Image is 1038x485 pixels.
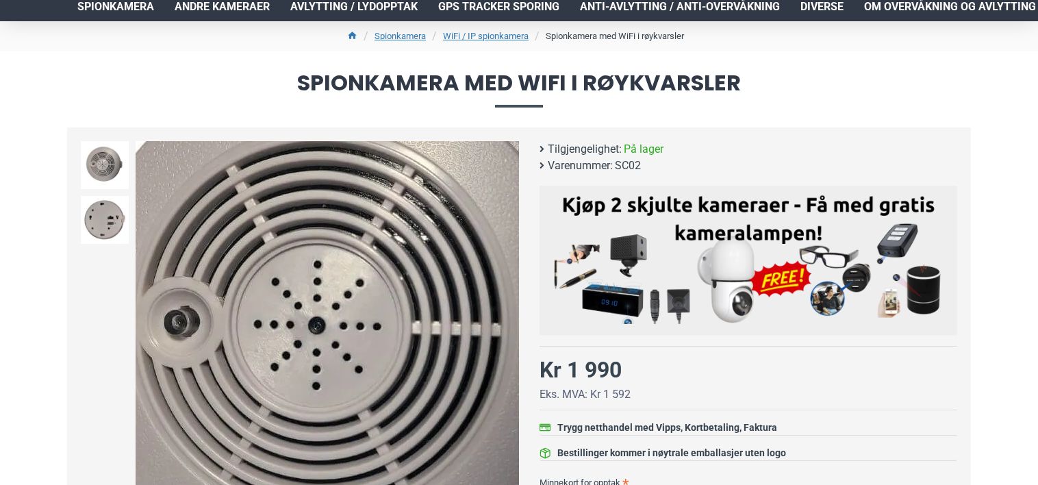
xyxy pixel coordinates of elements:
[557,421,777,435] div: Trygg netthandel med Vipps, Kortbetaling, Faktura
[81,141,129,189] img: Spionkamera med WiFi i røykvarsler
[375,29,426,43] a: Spionkamera
[624,141,663,158] span: På lager
[136,321,160,345] div: Previous slide
[557,446,786,460] div: Bestillinger kommer i nøytrale emballasjer uten logo
[550,192,947,324] img: Kjøp 2 skjulte kameraer – Få med gratis kameralampe!
[81,196,129,244] img: Spionkamera med WiFi i røykvarsler
[67,72,971,107] span: Spionkamera med WiFi i røykvarsler
[495,321,519,345] div: Next slide
[548,141,622,158] b: Tilgjengelighet:
[443,29,529,43] a: WiFi / IP spionkamera
[540,353,622,386] div: Kr 1 990
[548,158,613,174] b: Varenummer:
[615,158,641,174] span: SC02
